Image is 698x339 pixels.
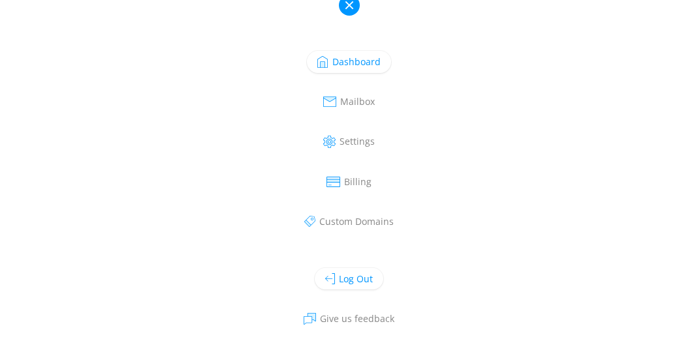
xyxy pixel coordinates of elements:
span: Dashboard [332,57,381,66]
a: Log Out [315,268,383,290]
a: Billing [316,171,383,192]
span: Give us feedback [320,314,394,323]
a: Mailbox [313,91,386,112]
img: Icon billing [326,177,340,187]
span: Billing [344,177,372,186]
span: Log Out [339,274,373,284]
a: Settings [313,130,385,153]
img: Icon tag [304,216,316,228]
img: Icon mail [323,96,336,107]
img: Icon chat [304,313,315,325]
span: Settings [340,137,375,146]
img: Icon dashboard [317,56,328,68]
img: Icon logout [325,273,335,285]
span: Mailbox [340,97,375,106]
span: Custom Domains [319,217,394,226]
a: Custom Domains [294,211,405,233]
a: Dashboard [307,51,390,73]
img: Icon settings [323,136,335,148]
